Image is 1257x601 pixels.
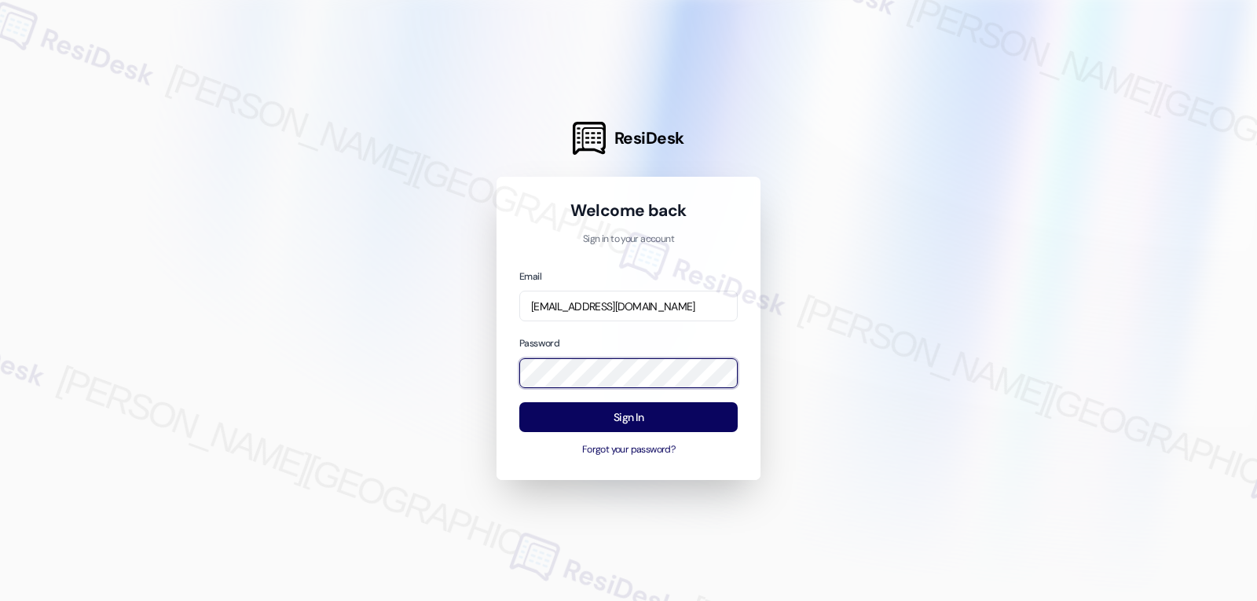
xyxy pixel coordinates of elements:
h1: Welcome back [519,200,738,222]
label: Password [519,337,559,350]
p: Sign in to your account [519,233,738,247]
img: ResiDesk Logo [573,122,606,155]
label: Email [519,270,541,283]
button: Sign In [519,402,738,433]
input: name@example.com [519,291,738,321]
span: ResiDesk [614,127,684,149]
button: Forgot your password? [519,443,738,457]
